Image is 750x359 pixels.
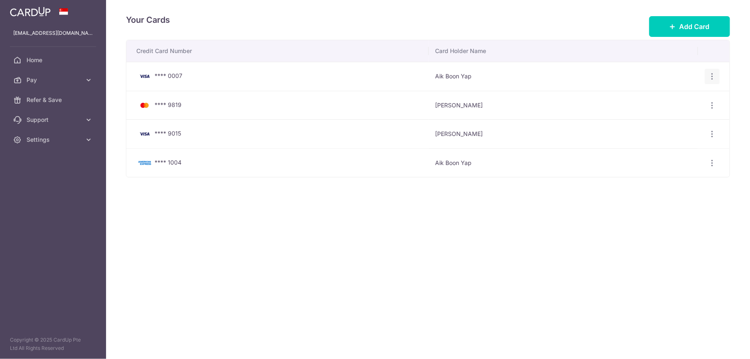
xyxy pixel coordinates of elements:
img: CardUp [10,7,51,17]
button: Add Card [649,16,730,37]
span: Refer & Save [27,96,81,104]
img: Bank Card [136,158,153,168]
span: Home [27,56,81,64]
td: Aik Boon Yap [429,62,698,91]
span: Settings [27,136,81,144]
span: Support [27,116,81,124]
h4: Your Cards [126,13,170,27]
img: Bank Card [136,71,153,81]
img: Bank Card [136,129,153,139]
th: Card Holder Name [429,40,698,62]
p: [EMAIL_ADDRESS][DOMAIN_NAME] [13,29,93,37]
td: [PERSON_NAME] [429,119,698,148]
td: Aik Boon Yap [429,148,698,177]
th: Credit Card Number [126,40,429,62]
td: [PERSON_NAME] [429,91,698,120]
img: Bank Card [136,100,153,110]
span: Pay [27,76,81,84]
span: Add Card [680,22,710,32]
